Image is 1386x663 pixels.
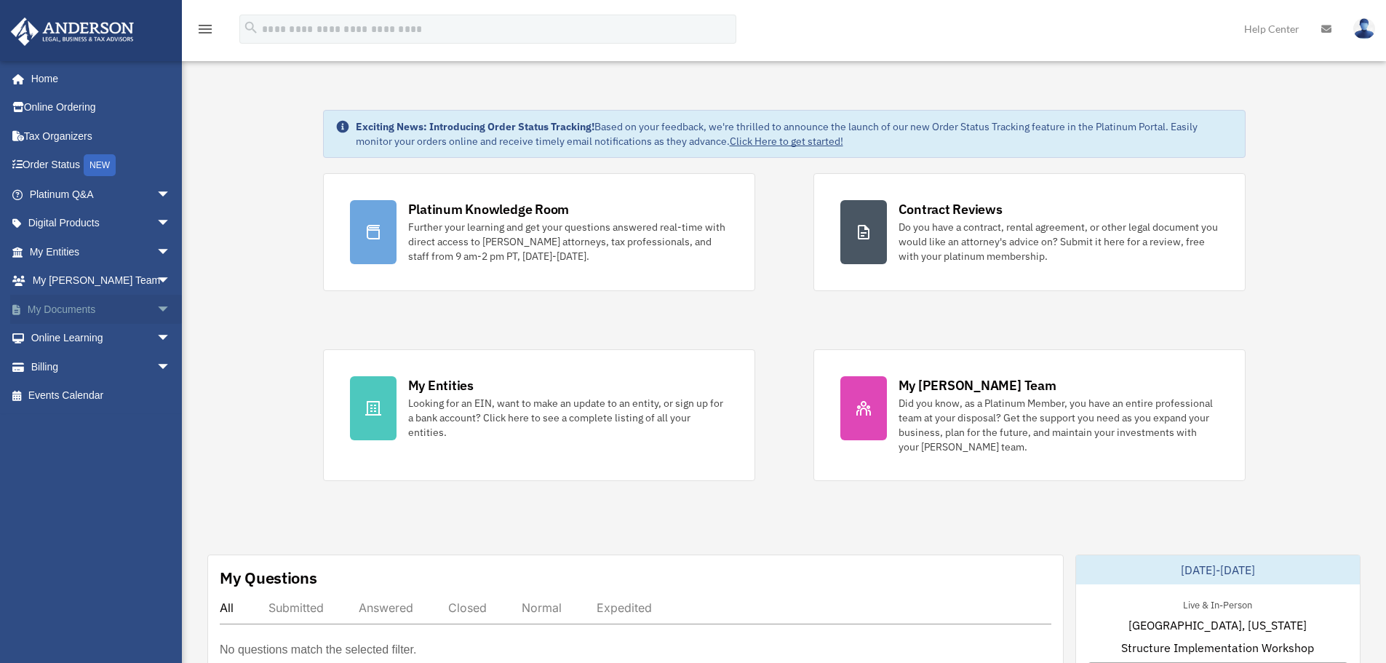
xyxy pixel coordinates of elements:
[156,237,186,267] span: arrow_drop_down
[10,64,186,93] a: Home
[408,200,570,218] div: Platinum Knowledge Room
[813,173,1246,291] a: Contract Reviews Do you have a contract, rental agreement, or other legal document you would like...
[84,154,116,176] div: NEW
[1353,18,1375,39] img: User Pic
[1128,616,1307,634] span: [GEOGRAPHIC_DATA], [US_STATE]
[813,349,1246,481] a: My [PERSON_NAME] Team Did you know, as a Platinum Member, you have an entire professional team at...
[408,220,728,263] div: Further your learning and get your questions answered real-time with direct access to [PERSON_NAM...
[156,352,186,382] span: arrow_drop_down
[356,120,594,133] strong: Exciting News: Introducing Order Status Tracking!
[408,376,474,394] div: My Entities
[10,122,193,151] a: Tax Organizers
[10,352,193,381] a: Billingarrow_drop_down
[323,349,755,481] a: My Entities Looking for an EIN, want to make an update to an entity, or sign up for a bank accoun...
[522,600,562,615] div: Normal
[730,135,843,148] a: Click Here to get started!
[10,93,193,122] a: Online Ordering
[899,376,1056,394] div: My [PERSON_NAME] Team
[359,600,413,615] div: Answered
[323,173,755,291] a: Platinum Knowledge Room Further your learning and get your questions answered real-time with dire...
[10,295,193,324] a: My Documentsarrow_drop_down
[7,17,138,46] img: Anderson Advisors Platinum Portal
[1171,596,1264,611] div: Live & In-Person
[268,600,324,615] div: Submitted
[156,266,186,296] span: arrow_drop_down
[156,180,186,210] span: arrow_drop_down
[10,151,193,180] a: Order StatusNEW
[10,381,193,410] a: Events Calendar
[10,237,193,266] a: My Entitiesarrow_drop_down
[899,200,1003,218] div: Contract Reviews
[220,567,317,589] div: My Questions
[156,209,186,239] span: arrow_drop_down
[10,324,193,353] a: Online Learningarrow_drop_down
[10,180,193,209] a: Platinum Q&Aarrow_drop_down
[408,396,728,440] div: Looking for an EIN, want to make an update to an entity, or sign up for a bank account? Click her...
[156,295,186,325] span: arrow_drop_down
[10,266,193,295] a: My [PERSON_NAME] Teamarrow_drop_down
[196,20,214,38] i: menu
[1076,555,1360,584] div: [DATE]-[DATE]
[10,209,193,238] a: Digital Productsarrow_drop_down
[1121,639,1314,656] span: Structure Implementation Workshop
[448,600,487,615] div: Closed
[243,20,259,36] i: search
[156,324,186,354] span: arrow_drop_down
[356,119,1233,148] div: Based on your feedback, we're thrilled to announce the launch of our new Order Status Tracking fe...
[597,600,652,615] div: Expedited
[196,25,214,38] a: menu
[220,640,416,660] p: No questions match the selected filter.
[899,396,1219,454] div: Did you know, as a Platinum Member, you have an entire professional team at your disposal? Get th...
[899,220,1219,263] div: Do you have a contract, rental agreement, or other legal document you would like an attorney's ad...
[220,600,234,615] div: All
